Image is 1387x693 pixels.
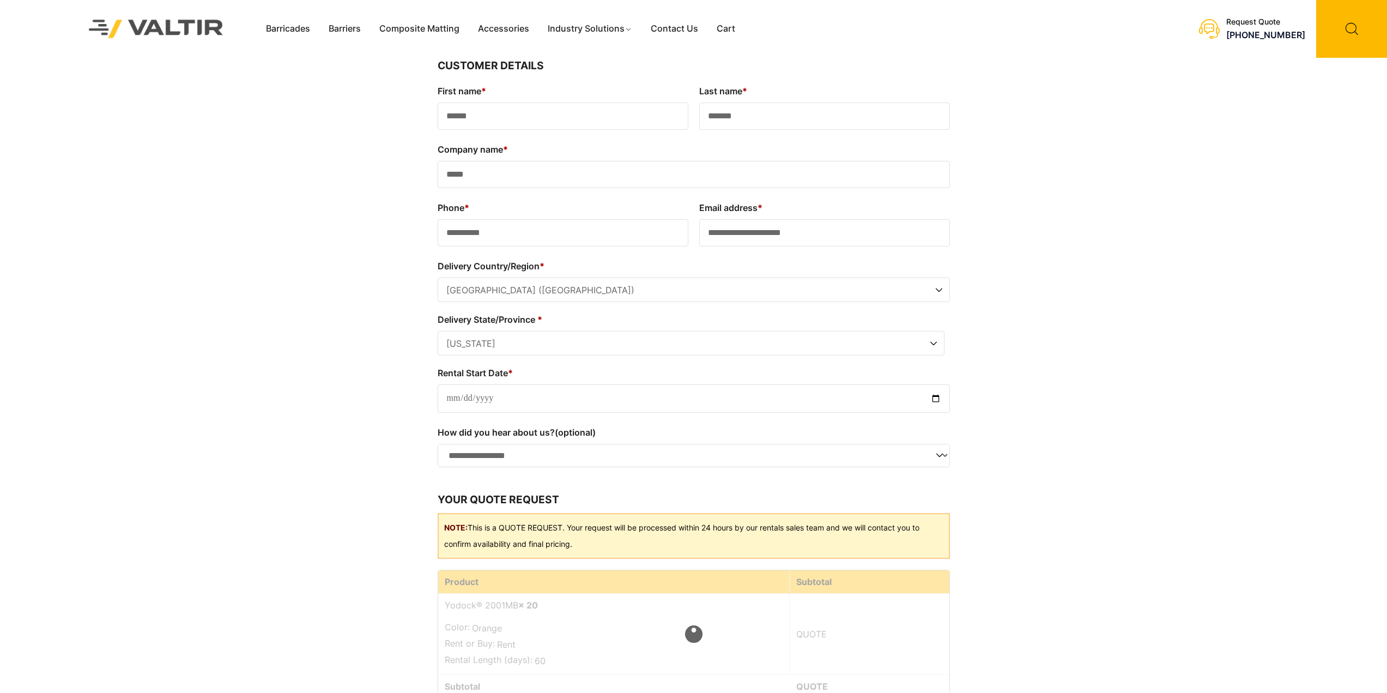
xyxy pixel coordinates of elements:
[540,261,544,272] abbr: required
[438,278,950,302] span: Delivery Country/Region
[438,331,944,355] span: Delivery State/Province
[438,141,950,158] label: Company name
[699,82,950,100] label: Last name
[438,257,950,275] label: Delivery Country/Region
[75,5,238,52] img: Valtir Rentals
[438,513,950,559] div: This is a QUOTE REQUEST. Your request will be processed within 24 hours by our rentals sales team...
[438,364,950,382] label: Rental Start Date
[555,427,596,438] span: (optional)
[537,314,542,325] abbr: required
[438,492,950,508] h3: Your quote request
[641,21,707,37] a: Contact Us
[438,199,688,216] label: Phone
[464,202,469,213] abbr: required
[699,199,950,216] label: Email address
[1226,17,1305,27] div: Request Quote
[438,58,950,74] h3: Customer Details
[758,202,762,213] abbr: required
[508,367,513,378] abbr: required
[481,86,486,97] abbr: required
[438,424,950,441] label: How did you hear about us?
[438,311,944,328] label: Delivery State/Province
[1226,29,1305,40] a: [PHONE_NUMBER]
[438,278,949,303] span: United States (US)
[438,82,688,100] label: First name
[444,523,468,532] b: NOTE:
[707,21,744,37] a: Cart
[538,21,641,37] a: Industry Solutions
[503,144,508,155] abbr: required
[742,86,747,97] abbr: required
[319,21,370,37] a: Barriers
[370,21,469,37] a: Composite Matting
[469,21,538,37] a: Accessories
[257,21,319,37] a: Barricades
[438,332,944,356] span: Virginia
